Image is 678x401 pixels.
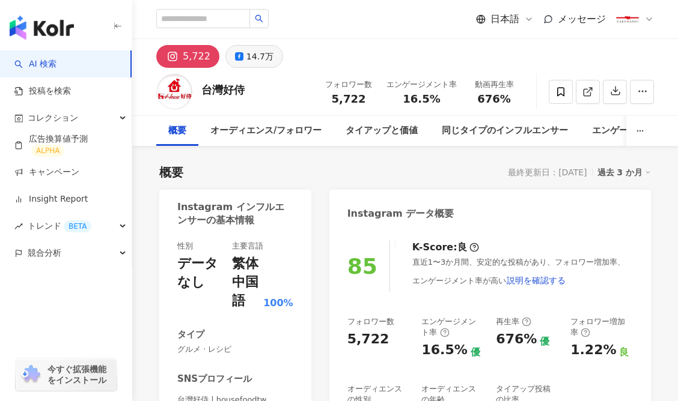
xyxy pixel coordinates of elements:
span: rise [14,222,23,231]
div: タイプ [177,328,204,341]
div: 過去 3 か月 [597,164,652,180]
span: トレンド [28,213,91,240]
div: フォロワー数 [325,79,372,91]
div: 優 [540,335,549,348]
a: 投稿を検索 [14,85,71,97]
div: データなし [177,255,220,292]
div: K-Score : [412,241,479,254]
span: メッセージ [558,13,606,25]
img: chrome extension [19,365,42,384]
span: 今すぐ拡張機能をインストール [47,364,113,385]
div: 5,722 [183,48,210,65]
div: 良 [619,346,629,359]
div: 1.22% [570,341,616,360]
div: 良 [457,241,467,254]
span: グルメ · レシピ [177,344,293,355]
div: フォロワー数 [347,316,394,327]
div: BETA [64,220,91,232]
a: chrome extension今すぐ拡張機能をインストール [16,358,117,391]
div: タイアップと価値 [346,124,418,138]
div: 16.5% [421,341,467,360]
div: 動画再生率 [471,79,517,91]
div: 676% [496,330,537,349]
span: 5,722 [332,92,366,105]
span: 日本語 [490,13,519,26]
button: 14.7万 [225,45,283,68]
img: logo [10,16,74,40]
div: Instagram データ概要 [347,207,454,220]
button: 5,722 [156,45,219,68]
div: 概要 [159,164,183,181]
div: 最終更新日：[DATE] [508,167,587,177]
span: 競合分析 [28,240,61,267]
div: フォロワー増加率 [570,316,633,338]
a: 広告換算値予測ALPHA [14,133,122,157]
div: 直近1〜3か月間、安定的な投稿があり、フォロワー増加率、エンゲージメント率が高い [412,257,633,292]
div: エンゲージメント率 [421,316,484,338]
a: searchAI 検索 [14,58,56,70]
span: 説明を確認する [507,276,566,285]
div: オーディエンス/フォロワー [210,124,322,138]
div: 繁体中国語 [232,255,261,310]
a: キャンペーン [14,166,79,178]
div: 再生率 [496,316,531,327]
div: 台灣好侍 [201,82,245,97]
div: 14.7万 [246,48,273,65]
span: search [255,14,263,23]
div: 5,722 [347,330,389,349]
div: 概要 [168,124,186,138]
a: Insight Report [14,193,88,205]
div: Instagram インフルエンサーの基本情報 [177,200,287,228]
img: KOL Avatar [156,74,192,110]
span: 676% [477,93,511,105]
div: 優 [471,346,480,359]
button: 説明を確認する [506,268,566,292]
div: エンゲージメント率 [386,79,457,91]
img: 359824279_785383976458838_6227106914348312772_n.png [616,8,639,31]
div: 85 [347,254,377,279]
div: 主要言語 [232,241,263,252]
span: 16.5% [403,93,440,105]
div: 性別 [177,241,193,252]
div: SNSプロフィール [177,373,252,385]
span: コレクション [28,104,78,131]
span: 100% [263,297,293,310]
div: 同じタイプのインフルエンサー [442,124,568,138]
